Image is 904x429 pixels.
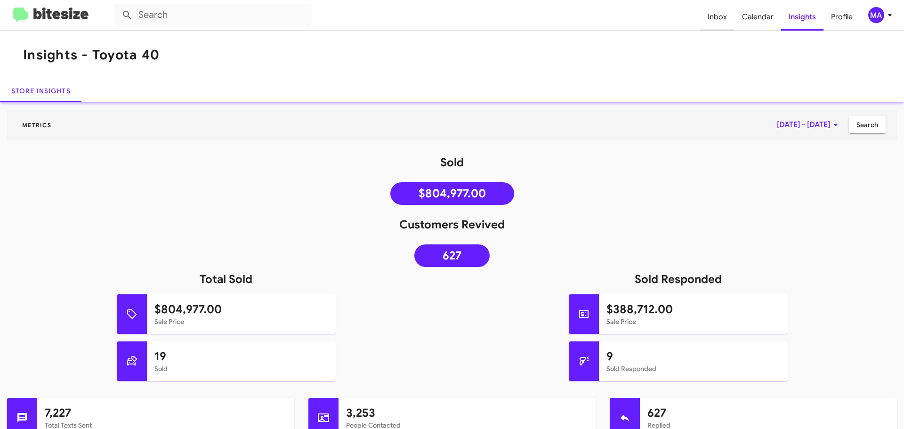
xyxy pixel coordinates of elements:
span: Search [856,116,878,133]
span: [DATE] - [DATE] [777,116,841,133]
a: Calendar [734,3,781,31]
span: $804,977.00 [419,189,486,198]
mat-card-subtitle: Sale Price [154,317,328,326]
h1: 3,253 [346,405,588,421]
input: Search [114,4,312,26]
mat-card-subtitle: Sold Responded [606,364,780,373]
button: MA [860,7,894,23]
h1: 627 [647,405,889,421]
h1: 9 [606,349,780,364]
h1: 7,227 [45,405,287,421]
a: Inbox [700,3,734,31]
span: 627 [443,251,461,260]
button: [DATE] - [DATE] [769,116,849,133]
h1: 19 [154,349,328,364]
a: Insights [781,3,823,31]
h1: Insights - Toyota 40 [23,48,160,63]
mat-card-subtitle: Sold [154,364,328,373]
span: Metrics [15,121,59,129]
button: Search [849,116,886,133]
mat-card-subtitle: Sale Price [606,317,780,326]
h1: $804,977.00 [154,302,328,317]
a: Profile [823,3,860,31]
h1: Sold Responded [452,272,904,287]
div: MA [868,7,884,23]
h1: $388,712.00 [606,302,780,317]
